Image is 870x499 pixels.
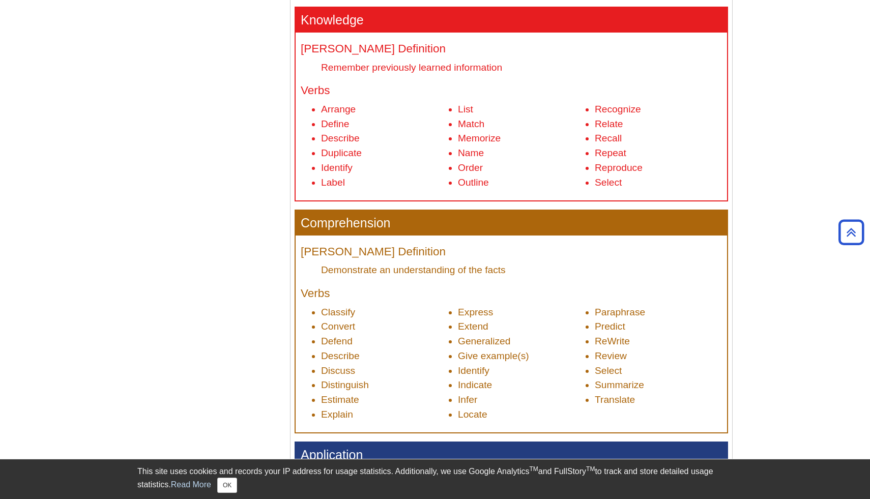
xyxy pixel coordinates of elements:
[321,305,448,320] li: Classify
[321,393,448,407] li: Estimate
[321,364,448,378] li: Discuss
[301,246,722,258] h4: [PERSON_NAME] Definition
[458,393,585,407] li: Infer
[595,378,722,393] li: Summarize
[458,175,585,190] li: Outline
[595,319,722,334] li: Predict
[321,61,722,74] dd: Remember previously learned information
[321,263,722,277] dd: Demonstrate an understanding of the facts
[595,131,722,146] li: Recall
[321,407,448,422] li: Explain
[296,211,727,236] h3: Comprehension
[301,43,722,55] h4: [PERSON_NAME] Definition
[458,364,585,378] li: Identify
[321,146,448,161] li: Duplicate
[296,443,727,467] h3: Application
[586,465,595,473] sup: TM
[458,117,585,132] li: Match
[595,161,722,175] li: Reproduce
[458,131,585,146] li: Memorize
[321,131,448,146] li: Describe
[321,378,448,393] li: Distinguish
[458,349,585,364] li: Give example(s)
[321,334,448,349] li: Defend
[137,465,733,493] div: This site uses cookies and records your IP address for usage statistics. Additionally, we use Goo...
[595,117,722,132] li: Relate
[321,349,448,364] li: Describe
[529,465,538,473] sup: TM
[595,175,722,190] li: Select
[458,334,585,349] li: Generalized
[321,117,448,132] li: Define
[458,305,585,320] li: Express
[595,334,722,349] li: ReWrite
[171,480,211,489] a: Read More
[217,478,237,493] button: Close
[458,102,585,117] li: List
[835,225,867,239] a: Back to Top
[458,319,585,334] li: Extend
[321,161,448,175] li: Identify
[595,305,722,320] li: Paraphrase
[321,175,448,190] li: Label
[595,393,722,407] li: Translate
[296,8,727,33] h3: Knowledge
[458,146,585,161] li: Name
[595,102,722,117] li: Recognize
[458,161,585,175] li: Order
[595,364,722,378] li: Select
[321,102,448,117] li: Arrange
[321,319,448,334] li: Convert
[301,84,722,97] h4: Verbs
[301,287,722,300] h4: Verbs
[595,349,722,364] li: Review
[458,378,585,393] li: Indicate
[595,146,722,161] li: Repeat
[458,407,585,422] li: Locate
